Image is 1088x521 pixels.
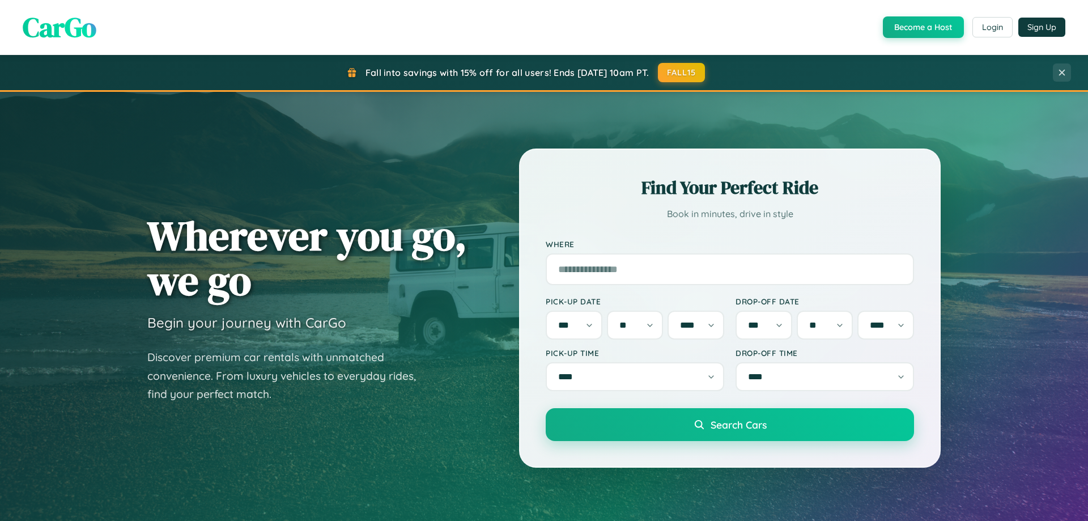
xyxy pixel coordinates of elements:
button: Login [972,17,1013,37]
h2: Find Your Perfect Ride [546,175,914,200]
p: Book in minutes, drive in style [546,206,914,222]
label: Pick-up Time [546,348,724,358]
label: Pick-up Date [546,296,724,306]
button: Become a Host [883,16,964,38]
label: Drop-off Time [736,348,914,358]
label: Where [546,239,914,249]
button: Sign Up [1018,18,1065,37]
span: CarGo [23,9,96,46]
button: Search Cars [546,408,914,441]
button: FALL15 [658,63,705,82]
label: Drop-off Date [736,296,914,306]
h1: Wherever you go, we go [147,213,467,303]
span: Search Cars [711,418,767,431]
p: Discover premium car rentals with unmatched convenience. From luxury vehicles to everyday rides, ... [147,348,431,404]
h3: Begin your journey with CarGo [147,314,346,331]
span: Fall into savings with 15% off for all users! Ends [DATE] 10am PT. [365,67,649,78]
